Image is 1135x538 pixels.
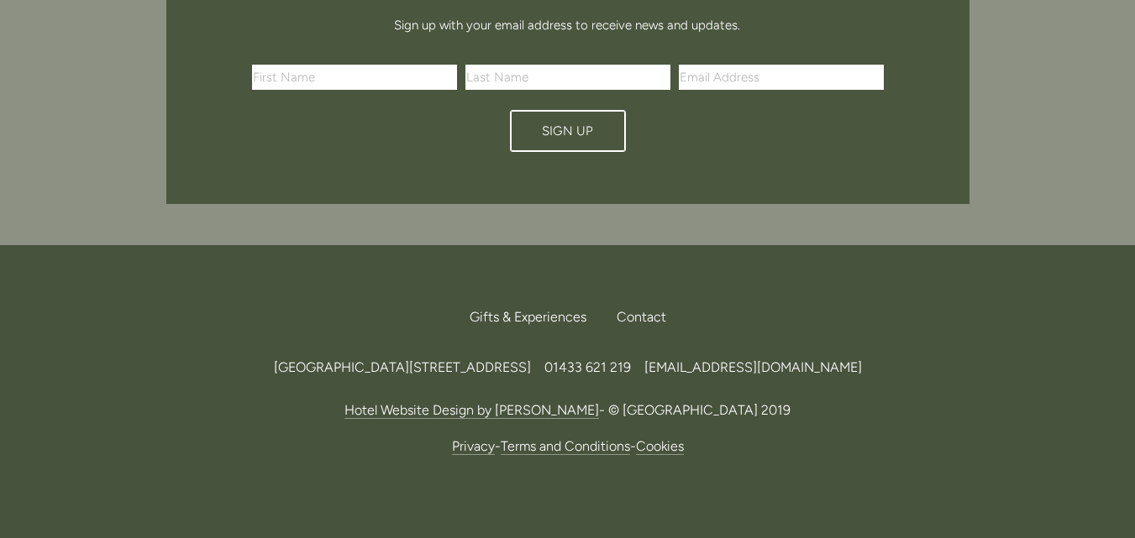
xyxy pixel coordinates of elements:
[542,123,593,138] span: Sign Up
[452,438,495,455] a: Privacy
[258,15,878,35] p: Sign up with your email address to receive news and updates.
[465,65,670,90] input: Last Name
[166,399,969,421] p: - © [GEOGRAPHIC_DATA] 2019
[274,359,531,375] span: [GEOGRAPHIC_DATA][STREET_ADDRESS]
[544,359,631,375] span: 01433 621 219
[636,438,684,455] a: Cookies
[603,299,666,336] div: Contact
[166,435,969,457] p: - -
[644,359,862,375] a: [EMAIL_ADDRESS][DOMAIN_NAME]
[501,438,630,455] a: Terms and Conditions
[344,402,599,419] a: Hotel Website Design by [PERSON_NAME]
[252,65,457,90] input: First Name
[679,65,884,90] input: Email Address
[470,309,586,325] span: Gifts & Experiences
[470,299,600,336] a: Gifts & Experiences
[510,110,626,152] button: Sign Up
